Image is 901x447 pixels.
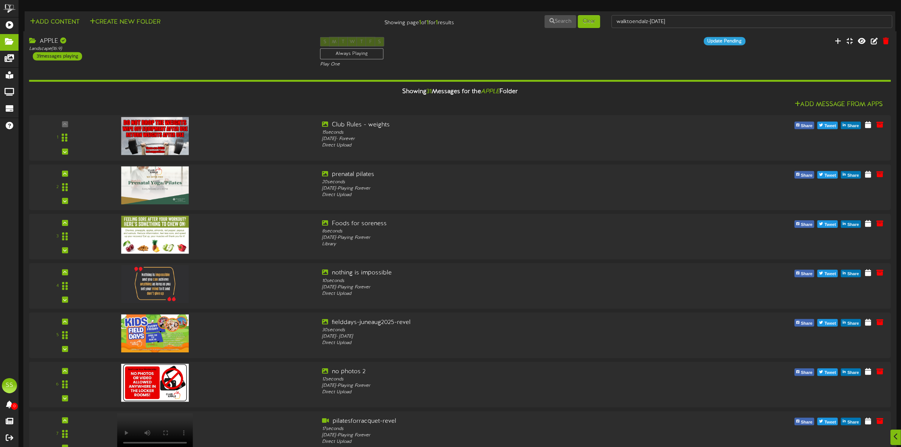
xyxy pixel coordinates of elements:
[29,37,309,46] div: APPLE
[794,368,814,376] button: Share
[846,221,861,229] span: Share
[823,171,837,180] span: Tweet
[794,319,814,327] button: Share
[846,319,861,328] span: Share
[823,319,837,328] span: Tweet
[846,270,861,279] span: Share
[322,269,670,277] div: nothing is impossible
[322,129,670,136] div: 15 seconds
[823,122,837,131] span: Tweet
[793,100,885,109] button: Add Message From Apps
[322,439,670,445] div: Direct Upload
[322,389,670,396] div: Direct Upload
[799,171,814,180] span: Share
[322,228,670,235] div: 8 seconds
[841,319,861,327] button: Share
[322,179,670,185] div: 20 seconds
[121,315,189,352] img: 4d9ad0fd-0abc-4f5b-b6c8-3ec07e21fd82.jpg
[121,216,189,254] img: 933dd9f4-81d3-4dff-9eba-f86394d0f53dfoodsforsoreness.jpg
[799,270,814,279] span: Share
[794,122,814,129] button: Share
[817,171,838,179] button: Tweet
[799,221,814,229] span: Share
[322,136,670,142] div: [DATE] - Forever
[703,37,745,45] div: Update Pending
[817,220,838,228] button: Tweet
[545,15,576,28] button: Search
[33,52,82,61] div: 31 messages playing
[817,418,838,425] button: Tweet
[823,418,837,427] span: Tweet
[841,220,861,228] button: Share
[322,383,670,389] div: [DATE] - Playing Forever
[322,376,670,383] div: 12 seconds
[322,143,670,149] div: Direct Upload
[322,220,670,228] div: Foods for soreness
[817,319,838,327] button: Tweet
[320,61,600,68] div: Play One
[794,418,814,425] button: Share
[426,88,432,95] span: 31
[322,170,670,179] div: prenatal pilates
[841,418,861,425] button: Share
[817,270,838,277] button: Tweet
[322,426,670,432] div: 17 seconds
[794,270,814,277] button: Share
[841,122,861,129] button: Share
[2,378,17,393] div: SS
[28,17,82,27] button: Add Content
[121,364,189,402] img: a820b4b0-a784-4475-b23d-8b84db1e21ce.jpg
[799,122,814,131] span: Share
[23,84,897,100] div: Showing Messages for the Folder
[823,221,837,229] span: Tweet
[322,333,670,340] div: [DATE] - [DATE]
[823,369,837,377] span: Tweet
[846,171,861,180] span: Share
[322,121,670,129] div: Club Rules - weights
[314,14,460,27] div: Showing page of for results
[799,369,814,377] span: Share
[322,235,670,241] div: [DATE] - Playing Forever
[322,432,670,439] div: [DATE] - Playing Forever
[121,167,189,204] img: 10f30fbc-7622-4cab-b1d6-e24d978796ae.jpg
[578,15,600,28] button: Clear
[11,403,18,410] span: 0
[426,19,429,26] strong: 1
[322,340,670,346] div: Direct Upload
[823,270,837,279] span: Tweet
[322,192,670,198] div: Direct Upload
[56,382,59,388] div: 6
[322,277,670,284] div: 10 seconds
[419,19,421,26] strong: 1
[121,117,189,155] img: e3ed18a6-e890-435e-989b-7386961d6871donotdroptheweights.jpg
[817,368,838,376] button: Tweet
[322,185,670,192] div: [DATE] - Playing Forever
[436,19,438,26] strong: 1
[846,418,861,427] span: Share
[320,48,384,59] div: Always Playing
[322,318,670,327] div: fielddays-juneaug2025-revel
[322,284,670,291] div: [DATE] - Playing Forever
[121,265,189,303] img: 7bfd065a-1a43-4023-9d9f-5be24c087b92nothingisimpossible.jpg
[794,171,814,179] button: Share
[322,241,670,248] div: Library
[846,122,861,131] span: Share
[841,171,861,179] button: Share
[846,369,861,377] span: Share
[612,15,892,28] input: -- Search Folders by Name --
[29,46,309,52] div: Landscape ( 16:9 )
[799,418,814,427] span: Share
[322,368,670,376] div: no photos 2
[817,122,838,129] button: Tweet
[322,327,670,333] div: 30 seconds
[481,88,500,95] i: APPLE
[799,319,814,328] span: Share
[322,291,670,297] div: Direct Upload
[794,220,814,228] button: Share
[841,270,861,277] button: Share
[87,17,163,27] button: Create New Folder
[322,417,670,426] div: pilatesforracquet-revel
[841,368,861,376] button: Share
